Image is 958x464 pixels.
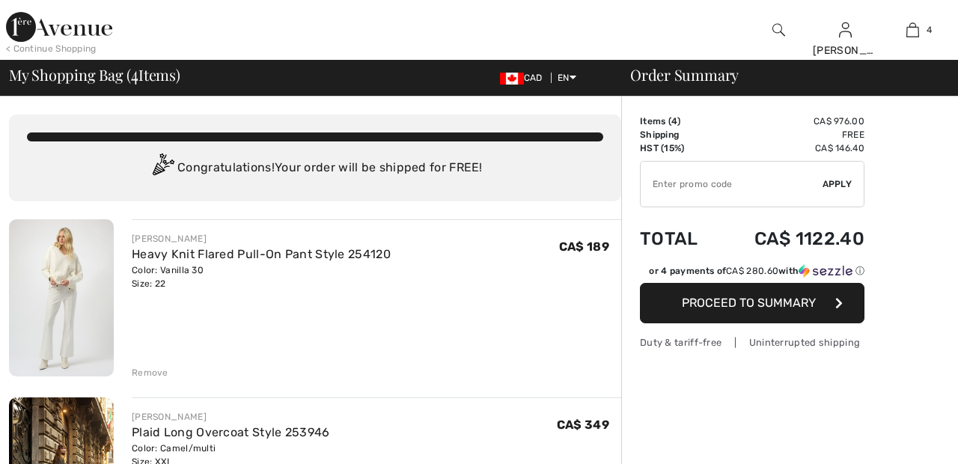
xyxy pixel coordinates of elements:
[717,213,864,264] td: CA$ 1122.40
[879,21,945,39] a: 4
[131,64,138,83] span: 4
[839,21,852,39] img: My Info
[640,141,717,155] td: HST (15%)
[772,21,785,39] img: search the website
[640,115,717,128] td: Items ( )
[132,247,391,261] a: Heavy Knit Flared Pull-On Pant Style 254120
[823,177,852,191] span: Apply
[927,23,932,37] span: 4
[671,116,677,126] span: 4
[682,296,816,310] span: Proceed to Summary
[640,283,864,323] button: Proceed to Summary
[132,263,391,290] div: Color: Vanilla 30 Size: 22
[649,264,864,278] div: or 4 payments of with
[726,266,778,276] span: CA$ 280.60
[906,21,919,39] img: My Bag
[500,73,524,85] img: Canadian Dollar
[640,264,864,283] div: or 4 payments ofCA$ 280.60withSezzle Click to learn more about Sezzle
[717,128,864,141] td: Free
[799,264,852,278] img: Sezzle
[6,42,97,55] div: < Continue Shopping
[132,425,330,439] a: Plaid Long Overcoat Style 253946
[640,213,717,264] td: Total
[500,73,549,83] span: CAD
[9,219,114,376] img: Heavy Knit Flared Pull-On Pant Style 254120
[839,22,852,37] a: Sign In
[558,73,576,83] span: EN
[641,162,823,207] input: Promo code
[717,115,864,128] td: CA$ 976.00
[132,232,391,245] div: [PERSON_NAME]
[612,67,949,82] div: Order Summary
[147,153,177,183] img: Congratulation2.svg
[132,366,168,379] div: Remove
[132,410,330,424] div: [PERSON_NAME]
[6,12,112,42] img: 1ère Avenue
[640,128,717,141] td: Shipping
[9,67,180,82] span: My Shopping Bag ( Items)
[717,141,864,155] td: CA$ 146.40
[557,418,609,432] span: CA$ 349
[27,153,603,183] div: Congratulations! Your order will be shipped for FREE!
[640,335,864,349] div: Duty & tariff-free | Uninterrupted shipping
[559,239,609,254] span: CA$ 189
[813,43,879,58] div: [PERSON_NAME]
